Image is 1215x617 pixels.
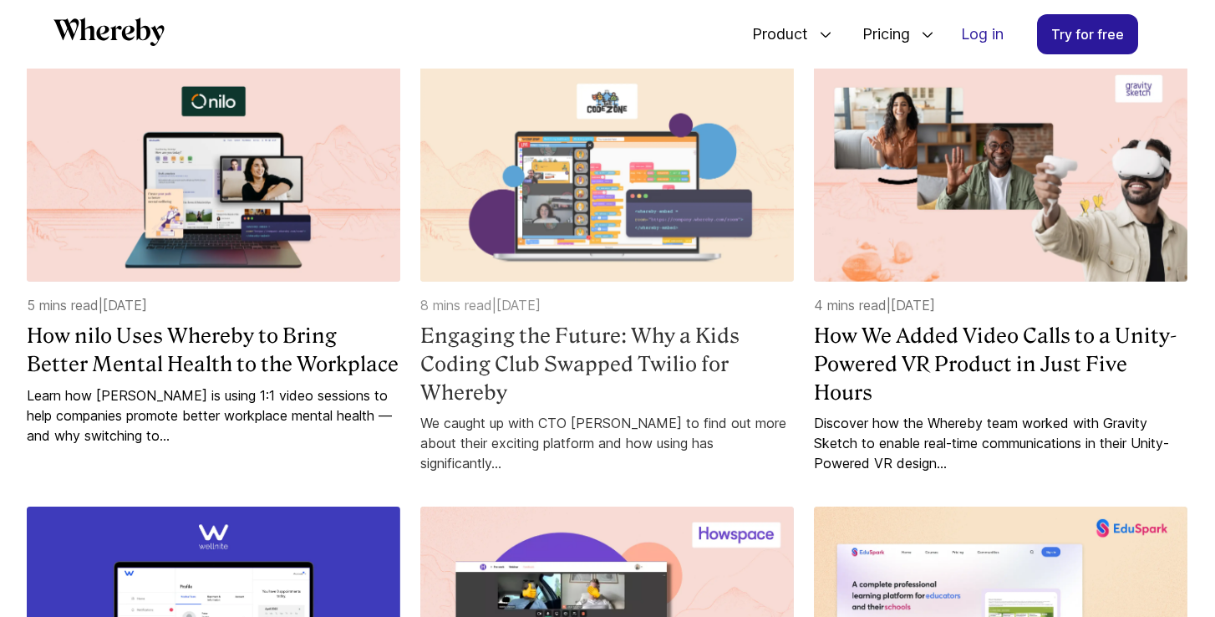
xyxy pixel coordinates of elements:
svg: Whereby [53,18,165,46]
span: Pricing [846,7,914,62]
span: Product [735,7,812,62]
a: How We Added Video Calls to a Unity-Powered VR Product in Just Five Hours [814,322,1187,406]
p: 5 mins read | [DATE] [27,295,400,315]
a: Learn how [PERSON_NAME] is using 1:1 video sessions to help companies promote better workplace me... [27,385,400,446]
a: Engaging the Future: Why a Kids Coding Club Swapped Twilio for Whereby [420,322,794,406]
a: Log in [948,15,1017,54]
a: We caught up with CTO [PERSON_NAME] to find out more about their exciting platform and how using ... [420,413,794,473]
p: 4 mins read | [DATE] [814,295,1187,315]
a: Discover how the Whereby team worked with Gravity Sketch to enable real-time communications in th... [814,413,1187,473]
a: Try for free [1037,14,1138,54]
a: Whereby [53,18,165,52]
p: 8 mins read | [DATE] [420,295,794,315]
a: How nilo Uses Whereby to Bring Better Mental Health to the Workplace [27,322,400,378]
